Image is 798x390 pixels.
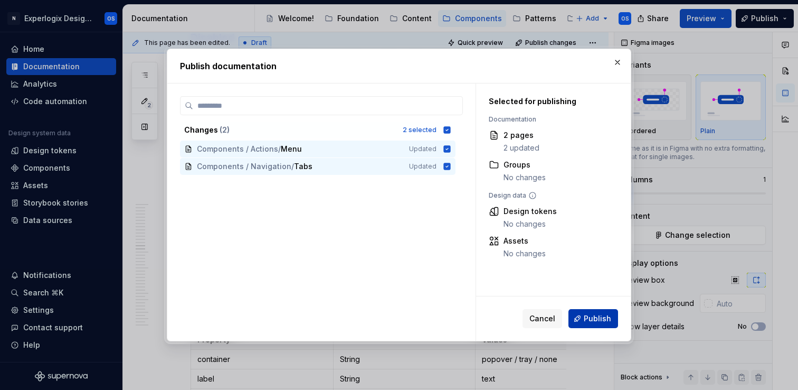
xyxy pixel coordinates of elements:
[503,248,546,259] div: No changes
[220,125,230,134] span: ( 2 )
[197,161,291,172] span: Components / Navigation
[503,130,539,141] div: 2 pages
[403,126,436,134] div: 2 selected
[489,96,613,107] div: Selected for publishing
[529,313,555,324] span: Cancel
[503,143,539,153] div: 2 updated
[503,219,557,229] div: No changes
[503,236,546,246] div: Assets
[503,160,546,170] div: Groups
[568,309,618,328] button: Publish
[584,313,611,324] span: Publish
[503,172,546,183] div: No changes
[294,161,315,172] span: Tabs
[180,60,618,72] h2: Publish documentation
[278,144,281,154] span: /
[281,144,302,154] span: Menu
[522,309,562,328] button: Cancel
[291,161,294,172] span: /
[409,145,436,153] span: Updated
[409,162,436,171] span: Updated
[503,206,557,217] div: Design tokens
[489,115,613,124] div: Documentation
[184,125,396,135] div: Changes
[197,144,278,154] span: Components / Actions
[489,191,613,200] div: Design data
